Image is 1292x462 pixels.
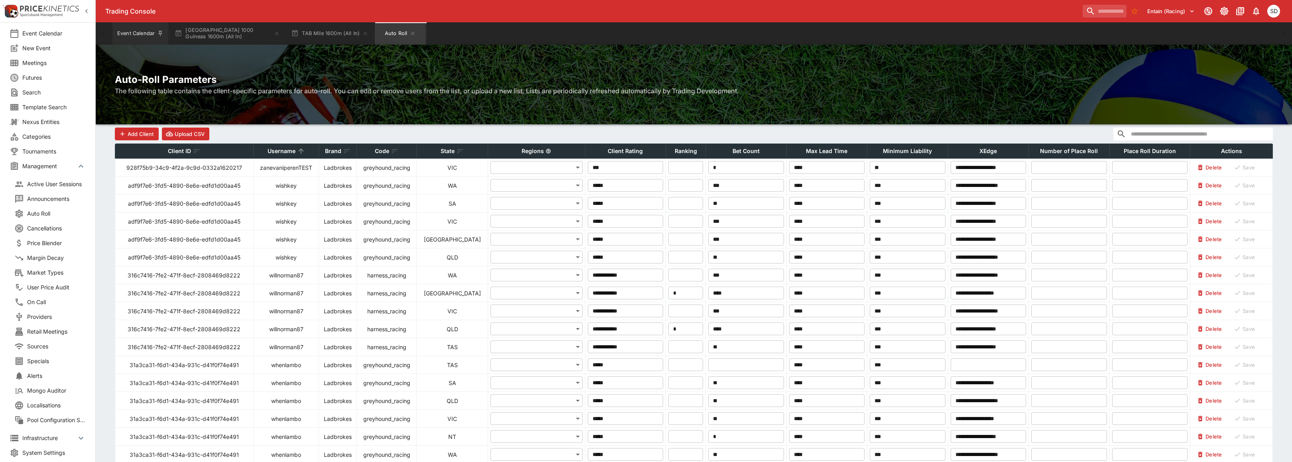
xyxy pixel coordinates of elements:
button: Delete [1193,233,1227,246]
button: Delete [1193,430,1227,443]
td: Ladbrokes [319,356,357,374]
td: 31a3ca31-f6d1-434a-931c-d41f0f74e491 [115,374,254,392]
span: System Settings [22,448,86,457]
td: VIC [417,212,488,230]
span: Alerts [27,372,86,380]
td: Ladbrokes [319,302,357,320]
p: Username [268,146,295,156]
h2: Auto-Roll Parameters [115,73,1273,86]
span: Tournaments [22,147,86,155]
td: Ladbrokes [319,212,357,230]
td: greyhound_racing [357,392,417,410]
button: TAB Mile 1600m (All In) [286,22,373,45]
svg: Regions which the autoroll setting will apply to. More than one can be selected to apply to multi... [546,148,551,154]
td: willnorman87 [253,338,319,356]
td: harness_racing [357,338,417,356]
span: Template Search [22,103,86,111]
td: Ladbrokes [319,392,357,410]
button: Delete [1193,269,1227,281]
p: Regions [522,146,544,156]
td: harness_racing [357,320,417,338]
td: 316c7416-7fe2-471f-8ecf-2808469d8222 [115,266,254,284]
button: Delete [1193,340,1227,353]
button: Delete [1193,376,1227,389]
td: VIC [417,410,488,428]
span: Price Blender [27,239,86,247]
span: Search [22,88,86,96]
td: 31a3ca31-f6d1-434a-931c-d41f0f74e491 [115,392,254,410]
td: QLD [417,320,488,338]
td: willnorman87 [253,284,319,302]
th: Client Rating [585,144,666,159]
button: Delete [1193,322,1227,335]
span: Sources [27,342,86,350]
td: Ladbrokes [319,195,357,212]
span: New Event [22,44,86,52]
button: Delete [1193,215,1227,228]
td: 31a3ca31-f6d1-434a-931c-d41f0f74e491 [115,428,254,446]
td: greyhound_racing [357,159,417,177]
td: Ladbrokes [319,338,357,356]
td: adf9f7e6-3fd5-4890-8e6e-edfd1d00aa45 [115,248,254,266]
td: NT [417,428,488,446]
button: Select Tenant [1142,5,1199,18]
button: Delete [1193,161,1227,174]
td: willnorman87 [253,266,319,284]
button: Auto Roll [375,22,426,45]
span: Announcements [27,195,86,203]
button: Delete [1193,305,1227,317]
td: Ladbrokes [319,428,357,446]
td: wishkey [253,195,319,212]
td: adf9f7e6-3fd5-4890-8e6e-edfd1d00aa45 [115,212,254,230]
p: State [441,146,455,156]
button: Toggle light/dark mode [1217,4,1231,18]
th: Actions [1190,144,1273,159]
button: [GEOGRAPHIC_DATA] 1000 Guineas 1600m (All In) [170,22,285,45]
button: Delete [1193,448,1227,461]
span: Management [22,162,76,170]
span: Providers [27,313,86,321]
td: greyhound_racing [357,195,417,212]
td: Ladbrokes [319,374,357,392]
span: Nexus Entities [22,118,86,126]
td: Ladbrokes [319,248,357,266]
span: Active User Sessions [27,180,86,188]
td: SA [417,374,488,392]
td: Ladbrokes [319,159,357,177]
button: Delete [1193,394,1227,407]
span: Auto Roll [27,209,86,218]
td: Ladbrokes [319,284,357,302]
td: willnorman87 [253,320,319,338]
th: Ranking [666,144,706,159]
span: Margin Decay [27,254,86,262]
td: [GEOGRAPHIC_DATA] [417,230,488,248]
p: Code [375,146,389,156]
td: TAS [417,356,488,374]
td: harness_racing [357,284,417,302]
td: Ladbrokes [319,320,357,338]
div: Trading Console [105,7,1079,16]
td: Ladbrokes [319,266,357,284]
th: Minimum Liability [867,144,948,159]
th: Number of Place Roll [1029,144,1110,159]
td: greyhound_racing [357,248,417,266]
button: Connected to PK [1201,4,1215,18]
td: zanevaniperenTEST [253,159,319,177]
td: Ladbrokes [319,410,357,428]
span: Market Types [27,268,86,277]
td: wishkey [253,230,319,248]
td: TAS [417,338,488,356]
td: whenlambo [253,392,319,410]
input: search [1083,5,1127,18]
td: 316c7416-7fe2-471f-8ecf-2808469d8222 [115,302,254,320]
h6: The following table contains the client-specific parameters for auto-roll. You can edit or remove... [115,86,1273,96]
td: greyhound_racing [357,230,417,248]
td: QLD [417,248,488,266]
td: greyhound_racing [357,356,417,374]
button: Add Client [115,128,159,140]
td: harness_racing [357,302,417,320]
td: WA [417,266,488,284]
td: wishkey [253,248,319,266]
td: VIC [417,302,488,320]
button: Delete [1193,197,1227,210]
